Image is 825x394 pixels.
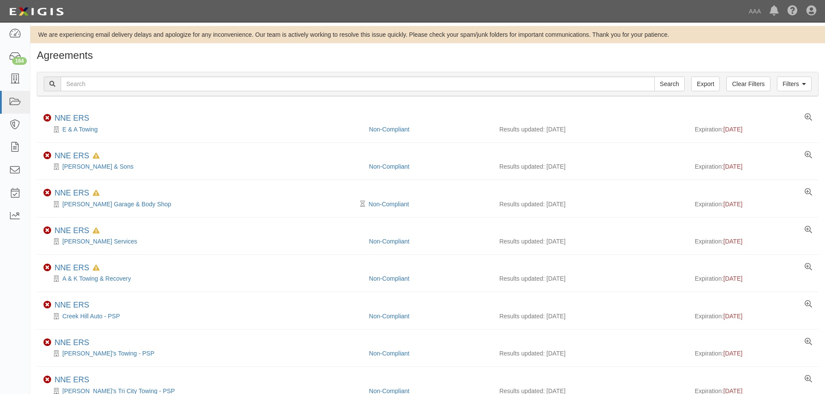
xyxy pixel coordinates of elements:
a: Non-Compliant [369,126,409,133]
div: NNE ERS [55,189,100,198]
span: [DATE] [723,238,742,245]
i: Non-Compliant [43,264,51,272]
i: Non-Compliant [43,339,51,346]
i: Pending Review [360,201,365,207]
a: Non-Compliant [369,201,409,208]
div: Expiration: [695,312,812,320]
i: Non-Compliant [43,227,51,234]
a: View results summary [805,263,812,271]
a: [PERSON_NAME] Services [62,238,137,245]
a: View results summary [805,375,812,383]
span: [DATE] [723,313,742,320]
a: Non-Compliant [369,350,409,357]
div: Results updated: [DATE] [499,312,682,320]
a: NNE ERS [55,114,89,122]
a: Non-Compliant [369,238,409,245]
div: Expiration: [695,274,812,283]
a: View results summary [805,114,812,122]
a: View results summary [805,189,812,196]
div: 164 [12,57,27,65]
a: View results summary [805,226,812,234]
a: NNE ERS [55,338,89,347]
i: Help Center - Complianz [787,6,798,16]
div: Results updated: [DATE] [499,162,682,171]
a: [PERSON_NAME] & Sons [62,163,133,170]
div: Beaulieu's Garage & Body Shop [43,200,362,208]
a: [PERSON_NAME]'s Towing - PSP [62,350,154,357]
div: Results updated: [DATE] [499,200,682,208]
a: Export [691,77,720,91]
i: In Default since 08/15/2025 [93,190,100,196]
a: NNE ERS [55,151,89,160]
div: A & K Towing & Recovery [43,274,362,283]
a: NNE ERS [55,301,89,309]
div: Results updated: [DATE] [499,125,682,134]
a: View results summary [805,338,812,346]
a: NNE ERS [55,226,89,235]
i: Non-Compliant [43,152,51,160]
a: E & A Towing [62,126,97,133]
div: Results updated: [DATE] [499,349,682,358]
div: Expiration: [695,349,812,358]
div: NNE ERS [55,226,100,236]
div: Sylvio Paradis & Sons [43,162,362,171]
div: NNE ERS [55,375,89,385]
input: Search [61,77,655,91]
span: [DATE] [723,126,742,133]
i: In Default since 09/01/2025 [93,265,100,271]
input: Search [654,77,685,91]
span: [DATE] [723,163,742,170]
a: Non-Compliant [369,313,409,320]
a: NNE ERS [55,375,89,384]
div: We are experiencing email delivery delays and apologize for any inconvenience. Our team is active... [30,30,825,39]
a: A & K Towing & Recovery [62,275,131,282]
div: Results updated: [DATE] [499,237,682,246]
span: [DATE] [723,201,742,208]
span: [DATE] [723,350,742,357]
a: View results summary [805,151,812,159]
div: Results updated: [DATE] [499,274,682,283]
a: NNE ERS [55,263,89,272]
div: NNE ERS [55,151,100,161]
i: Non-Compliant [43,301,51,309]
div: NNE ERS [55,263,100,273]
div: Doug's Towing - PSP [43,349,362,358]
i: Non-Compliant [43,189,51,197]
div: E & A Towing [43,125,362,134]
a: Non-Compliant [369,275,409,282]
a: Clear Filters [726,77,770,91]
span: [DATE] [723,275,742,282]
a: [PERSON_NAME] Garage & Body Shop [62,201,171,208]
div: L H Morine Services [43,237,362,246]
i: In Default since 08/26/2025 [93,228,100,234]
i: Non-Compliant [43,114,51,122]
div: Expiration: [695,125,812,134]
i: In Default since 08/15/2025 [93,153,100,159]
div: Creek Hill Auto - PSP [43,312,362,320]
a: View results summary [805,301,812,308]
div: NNE ERS [55,338,89,348]
a: NNE ERS [55,189,89,197]
a: Filters [777,77,812,91]
img: logo-5460c22ac91f19d4615b14bd174203de0afe785f0fc80cf4dbbc73dc1793850b.png [6,4,66,19]
div: Expiration: [695,162,812,171]
div: Expiration: [695,237,812,246]
i: Non-Compliant [43,376,51,384]
a: Non-Compliant [369,163,409,170]
div: Expiration: [695,200,812,208]
a: Creek Hill Auto - PSP [62,313,120,320]
h1: Agreements [37,50,819,61]
a: AAA [744,3,765,20]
